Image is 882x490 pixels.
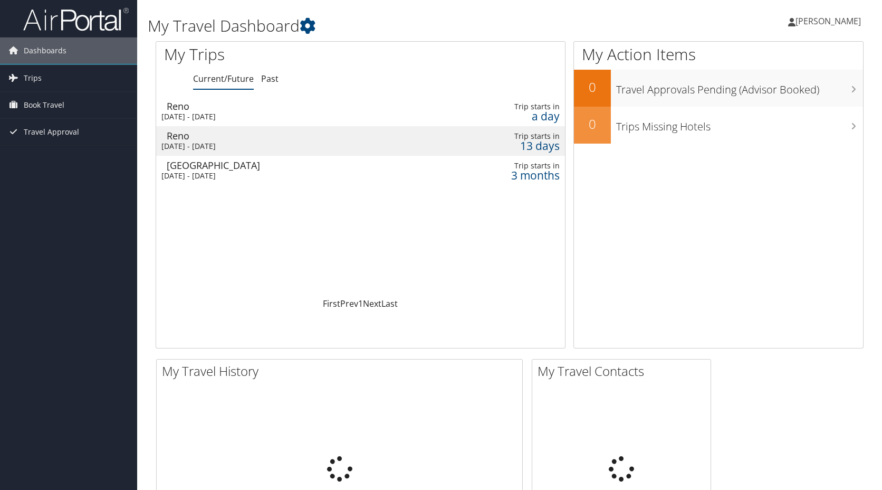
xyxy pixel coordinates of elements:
[462,102,560,111] div: Trip starts in
[164,43,387,65] h1: My Trips
[363,298,381,309] a: Next
[193,73,254,84] a: Current/Future
[167,101,419,111] div: Reno
[574,107,863,144] a: 0Trips Missing Hotels
[162,362,522,380] h2: My Travel History
[538,362,711,380] h2: My Travel Contacts
[323,298,340,309] a: First
[462,171,560,180] div: 3 months
[261,73,279,84] a: Past
[381,298,398,309] a: Last
[795,15,861,27] span: [PERSON_NAME]
[574,43,863,65] h1: My Action Items
[358,298,363,309] a: 1
[24,92,64,118] span: Book Travel
[462,141,560,150] div: 13 days
[24,65,42,91] span: Trips
[462,161,560,171] div: Trip starts in
[161,171,414,181] div: [DATE] - [DATE]
[148,15,630,37] h1: My Travel Dashboard
[167,131,419,140] div: Reno
[340,298,358,309] a: Prev
[161,142,414,151] div: [DATE] - [DATE]
[161,112,414,121] div: [DATE] - [DATE]
[24,119,79,145] span: Travel Approval
[788,5,871,37] a: [PERSON_NAME]
[462,111,560,121] div: a day
[574,70,863,107] a: 0Travel Approvals Pending (Advisor Booked)
[616,77,863,97] h3: Travel Approvals Pending (Advisor Booked)
[167,161,419,170] div: [GEOGRAPHIC_DATA]
[616,114,863,134] h3: Trips Missing Hotels
[462,131,560,141] div: Trip starts in
[574,78,611,96] h2: 0
[574,115,611,133] h2: 0
[24,37,66,64] span: Dashboards
[23,7,129,32] img: airportal-logo.png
